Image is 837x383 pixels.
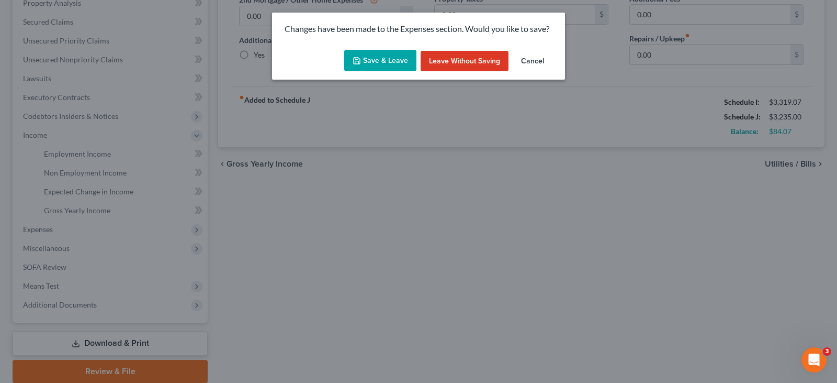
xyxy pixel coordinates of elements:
iframe: Intercom live chat [801,347,827,373]
button: Save & Leave [344,50,416,72]
button: Cancel [513,51,552,72]
p: Changes have been made to the Expenses section. Would you like to save? [285,23,552,35]
button: Leave without Saving [421,51,508,72]
span: 3 [823,347,831,356]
